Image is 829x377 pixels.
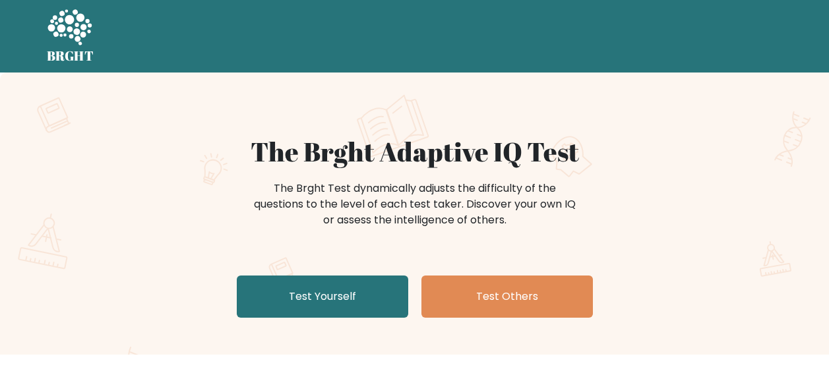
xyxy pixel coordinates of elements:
[237,275,408,318] a: Test Yourself
[47,48,94,64] h5: BRGHT
[421,275,593,318] a: Test Others
[250,181,580,228] div: The Brght Test dynamically adjusts the difficulty of the questions to the level of each test take...
[47,5,94,67] a: BRGHT
[93,136,737,167] h1: The Brght Adaptive IQ Test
